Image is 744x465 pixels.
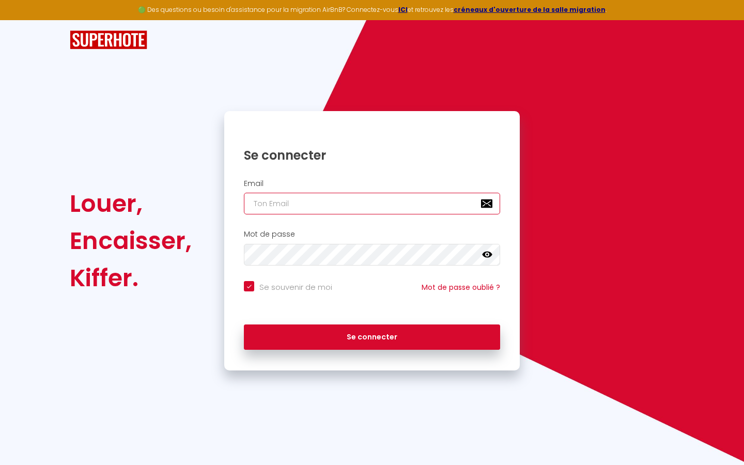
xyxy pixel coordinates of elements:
[244,147,500,163] h1: Se connecter
[454,5,606,14] a: créneaux d'ouverture de la salle migration
[8,4,39,35] button: Ouvrir le widget de chat LiveChat
[244,230,500,239] h2: Mot de passe
[70,259,192,297] div: Kiffer.
[244,179,500,188] h2: Email
[244,193,500,214] input: Ton Email
[398,5,408,14] a: ICI
[422,282,500,292] a: Mot de passe oublié ?
[70,222,192,259] div: Encaisser,
[70,185,192,222] div: Louer,
[70,30,147,50] img: SuperHote logo
[244,324,500,350] button: Se connecter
